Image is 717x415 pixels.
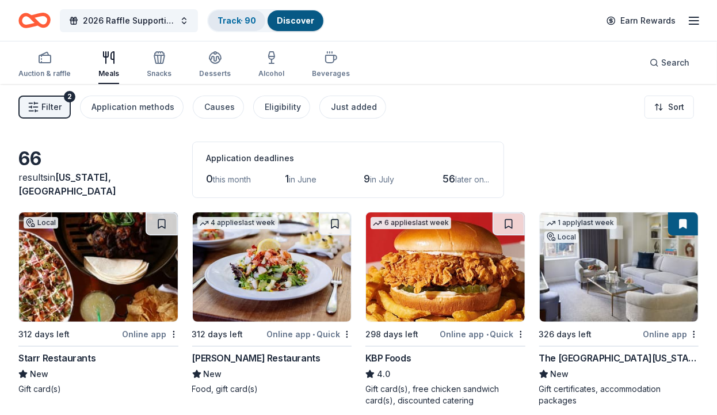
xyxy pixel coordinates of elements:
span: [US_STATE], [GEOGRAPHIC_DATA] [18,172,116,197]
div: Online app [643,327,699,341]
div: Just added [331,100,377,114]
a: Image for Starr RestaurantsLocal312 days leftOnline appStarr RestaurantsNewGift card(s) [18,212,178,395]
img: Image for Starr Restaurants [19,212,178,322]
span: • [312,330,315,339]
button: Application methods [80,96,184,119]
span: later on... [456,174,490,184]
div: Alcohol [258,69,284,78]
a: Image for Cameron Mitchell Restaurants4 applieslast week312 days leftOnline app•Quick[PERSON_NAME... [192,212,352,395]
span: 4.0 [377,367,390,381]
span: in July [371,174,395,184]
div: Desserts [199,69,231,78]
button: Alcohol [258,46,284,84]
div: Local [24,217,58,229]
div: [PERSON_NAME] Restaurants [192,351,321,365]
button: 2026 Raffle Supporting American [MEDICAL_DATA] Society's "Making Strides Against [MEDICAL_DATA]" [60,9,198,32]
div: KBP Foods [365,351,411,365]
div: Causes [204,100,235,114]
button: Snacks [147,46,171,84]
a: Home [18,7,51,34]
a: Track· 90 [218,16,256,25]
span: Sort [668,100,684,114]
span: Search [661,56,689,70]
div: Application methods [91,100,174,114]
span: this month [213,174,251,184]
img: Image for Cameron Mitchell Restaurants [193,212,352,322]
div: Online app Quick [266,327,352,341]
button: Search [640,51,699,74]
div: 298 days left [365,328,418,341]
div: Online app [123,327,178,341]
span: 0 [207,173,213,185]
button: Just added [319,96,386,119]
button: Desserts [199,46,231,84]
div: Meals [98,69,119,78]
div: 4 applies last week [197,217,278,229]
div: The [GEOGRAPHIC_DATA][US_STATE] [539,351,699,365]
span: in [18,172,116,197]
button: Meals [98,46,119,84]
div: Beverages [312,69,350,78]
a: Image for KBP Foods6 applieslast week298 days leftOnline app•QuickKBP Foods4.0Gift card(s), free ... [365,212,525,406]
span: in June [289,174,317,184]
div: 2 [64,91,75,102]
a: Image for The Peninsula New York1 applylast weekLocal326 days leftOnline appThe [GEOGRAPHIC_DATA]... [539,212,699,406]
div: 312 days left [192,328,243,341]
div: Gift card(s), free chicken sandwich card(s), discounted catering [365,383,525,406]
span: 2026 Raffle Supporting American [MEDICAL_DATA] Society's "Making Strides Against [MEDICAL_DATA]" [83,14,175,28]
div: 6 applies last week [371,217,451,229]
div: Starr Restaurants [18,351,96,365]
div: Eligibility [265,100,301,114]
div: Gift certificates, accommodation packages [539,383,699,406]
span: 56 [443,173,456,185]
span: Filter [41,100,62,114]
div: Food, gift card(s) [192,383,352,395]
div: Application deadlines [207,151,490,165]
span: New [204,367,222,381]
button: Beverages [312,46,350,84]
span: • [486,330,489,339]
button: Track· 90Discover [207,9,325,32]
div: Auction & raffle [18,69,71,78]
a: Earn Rewards [600,10,682,31]
div: results [18,170,178,198]
span: New [30,367,48,381]
div: Gift card(s) [18,383,178,395]
div: 1 apply last week [544,217,617,229]
button: Auction & raffle [18,46,71,84]
span: New [551,367,569,381]
img: Image for KBP Foods [366,212,525,322]
div: Online app Quick [440,327,525,341]
a: Discover [277,16,314,25]
img: Image for The Peninsula New York [540,212,699,322]
button: Eligibility [253,96,310,119]
div: Snacks [147,69,171,78]
div: 326 days left [539,328,592,341]
div: Local [544,231,579,243]
button: Sort [644,96,694,119]
button: Filter2 [18,96,71,119]
span: 1 [285,173,289,185]
div: 312 days left [18,328,70,341]
span: 9 [364,173,371,185]
div: 66 [18,147,178,170]
button: Causes [193,96,244,119]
